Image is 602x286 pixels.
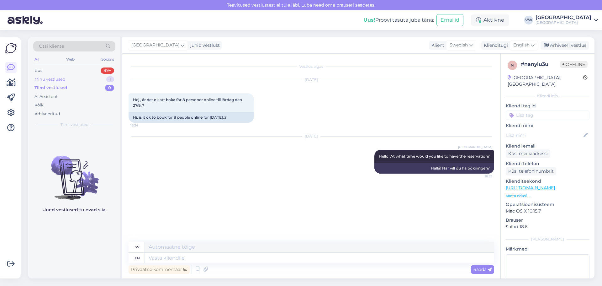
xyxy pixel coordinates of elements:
[363,16,434,24] div: Proovi tasuta juba täna:
[65,55,76,63] div: Web
[129,64,494,69] div: Vestlus algas
[506,122,589,129] p: Kliendi nimi
[506,149,550,158] div: Küsi meiliaadressi
[473,267,492,272] span: Saada
[506,224,589,230] p: Safari 18.6
[374,163,494,174] div: Hallå! När vill du ha bokningen?
[34,85,67,91] div: Tiimi vestlused
[506,236,589,242] div: [PERSON_NAME]
[130,123,154,128] span: 16:34
[506,132,582,139] input: Lisa nimi
[133,97,243,108] span: Hej , är det ok att boka för 8 personer online till lördag den 27/9..?
[129,265,190,274] div: Privaatne kommentaar
[188,42,220,49] div: juhib vestlust
[506,103,589,109] p: Kliendi tag'id
[131,42,179,49] span: [GEOGRAPHIC_DATA]
[135,242,140,252] div: sv
[100,55,115,63] div: Socials
[506,143,589,149] p: Kliendi email
[506,167,556,175] div: Küsi telefoninumbrit
[506,201,589,208] p: Operatsioonisüsteem
[506,178,589,185] p: Klienditeekond
[363,17,375,23] b: Uus!
[506,193,589,199] p: Vaata edasi ...
[5,42,17,54] img: Askly Logo
[511,63,514,67] span: n
[34,111,60,117] div: Arhiveeritud
[33,55,40,63] div: All
[469,174,492,179] span: 16:59
[101,67,114,74] div: 99+
[458,145,492,149] span: [GEOGRAPHIC_DATA]
[61,122,88,127] span: Tiimi vestlused
[521,61,560,68] div: # nanylu3u
[105,85,114,91] div: 0
[541,41,589,50] div: Arhiveeri vestlus
[508,74,583,88] div: [GEOGRAPHIC_DATA], [GEOGRAPHIC_DATA]
[129,112,254,123] div: Hi, is it ok to book for 8 people online for [DATE]..?
[34,67,42,74] div: Uus
[471,14,509,26] div: Aktiivne
[129,77,494,83] div: [DATE]
[506,160,589,167] p: Kliendi telefon
[560,61,588,68] span: Offline
[536,15,591,20] div: [GEOGRAPHIC_DATA]
[106,76,114,83] div: 1
[42,207,107,213] p: Uued vestlused tulevad siia.
[506,111,589,120] input: Lisa tag
[524,16,533,24] div: VW
[436,14,463,26] button: Emailid
[536,20,591,25] div: [GEOGRAPHIC_DATA]
[536,15,598,25] a: [GEOGRAPHIC_DATA][GEOGRAPHIC_DATA]
[481,42,508,49] div: Klienditugi
[135,253,140,263] div: en
[450,42,468,49] span: Swedish
[506,246,589,252] p: Märkmed
[506,217,589,224] p: Brauser
[39,43,64,50] span: Otsi kliente
[129,133,494,139] div: [DATE]
[28,144,120,201] img: No chats
[34,94,58,100] div: AI Assistent
[506,185,555,191] a: [URL][DOMAIN_NAME]
[506,208,589,214] p: Mac OS X 10.15.7
[379,154,490,159] span: Hello! At what time would you like to have the reservation?
[506,93,589,99] div: Kliendi info
[34,102,44,108] div: Kõik
[34,76,66,83] div: Minu vestlused
[513,42,530,49] span: English
[429,42,444,49] div: Klient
